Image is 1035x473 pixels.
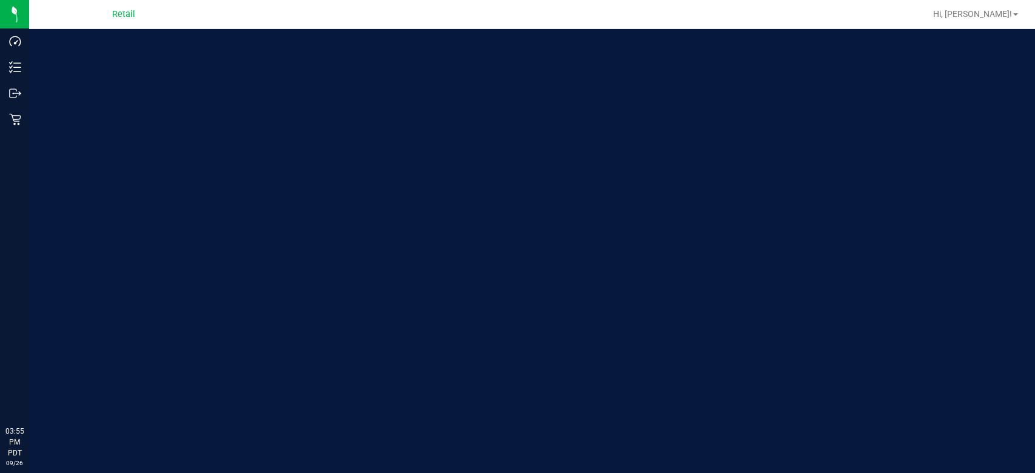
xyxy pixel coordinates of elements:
[9,61,21,73] inline-svg: Inventory
[933,9,1012,19] span: Hi, [PERSON_NAME]!
[5,458,24,468] p: 09/26
[9,35,21,47] inline-svg: Dashboard
[9,113,21,125] inline-svg: Retail
[112,9,135,19] span: Retail
[5,426,24,458] p: 03:55 PM PDT
[9,87,21,99] inline-svg: Outbound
